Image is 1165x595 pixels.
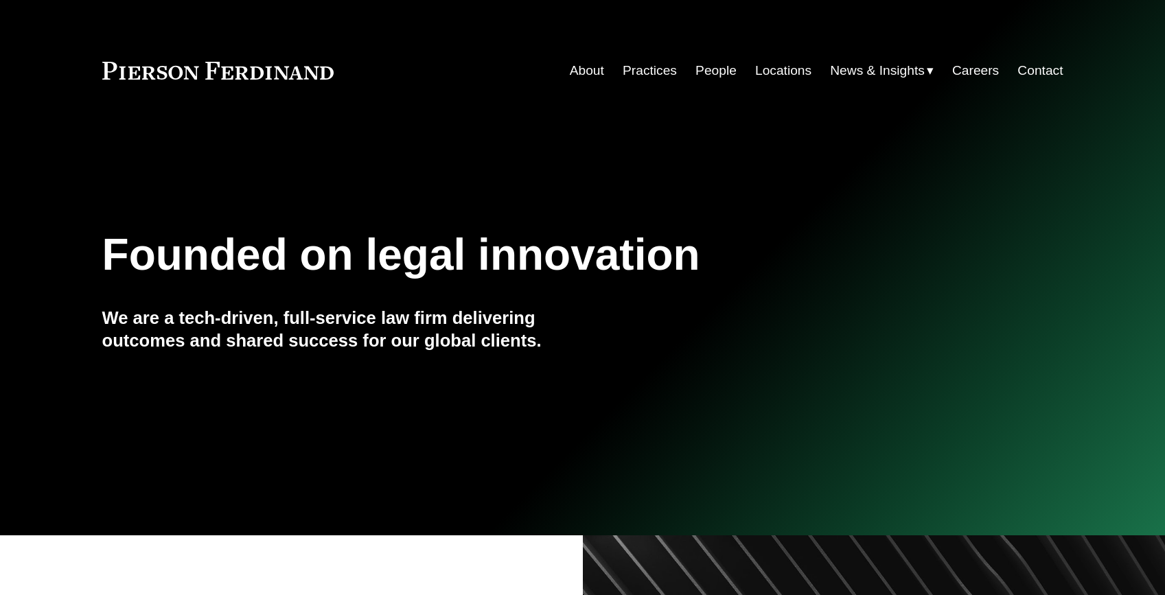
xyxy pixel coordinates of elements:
a: Contact [1017,58,1063,84]
h1: Founded on legal innovation [102,230,903,280]
a: Careers [952,58,999,84]
h4: We are a tech-driven, full-service law firm delivering outcomes and shared success for our global... [102,307,583,351]
a: About [570,58,604,84]
span: News & Insights [830,59,925,83]
a: Practices [623,58,677,84]
a: People [695,58,737,84]
a: Locations [755,58,811,84]
a: folder dropdown [830,58,934,84]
